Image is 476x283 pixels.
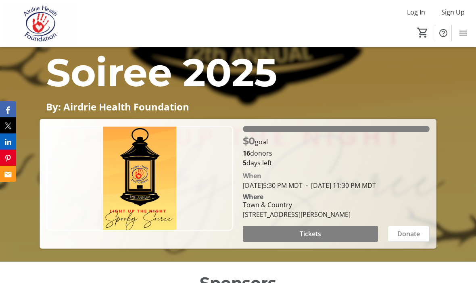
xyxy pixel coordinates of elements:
p: By: Airdrie Health Foundation [46,102,430,112]
span: [DATE] 5:30 PM MDT [243,181,303,190]
div: Town & Country [243,200,351,210]
img: Airdrie Health Foundation's Logo [5,3,77,44]
button: Help [435,25,451,41]
button: Sign Up [435,6,471,19]
span: 5 [243,158,246,167]
div: 100% of fundraising goal reached [243,126,430,132]
span: Donate [397,229,420,239]
p: goal [243,134,268,148]
button: Menu [455,25,471,41]
button: Tickets [243,226,378,242]
span: [DATE] 11:30 PM MDT [303,181,376,190]
p: days left [243,158,430,168]
span: - [303,181,311,190]
button: Donate [388,226,430,242]
img: Campaign CTA Media Photo [46,126,233,231]
span: Sign Up [441,7,465,17]
div: [STREET_ADDRESS][PERSON_NAME] [243,210,351,219]
button: Cart [415,25,430,40]
div: When [243,171,261,181]
button: Log In [401,6,432,19]
p: donors [243,148,430,158]
span: Log In [407,7,425,17]
span: Tickets [300,229,321,239]
b: 16 [243,149,250,158]
div: Where [243,194,263,200]
span: $0 [243,135,255,147]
